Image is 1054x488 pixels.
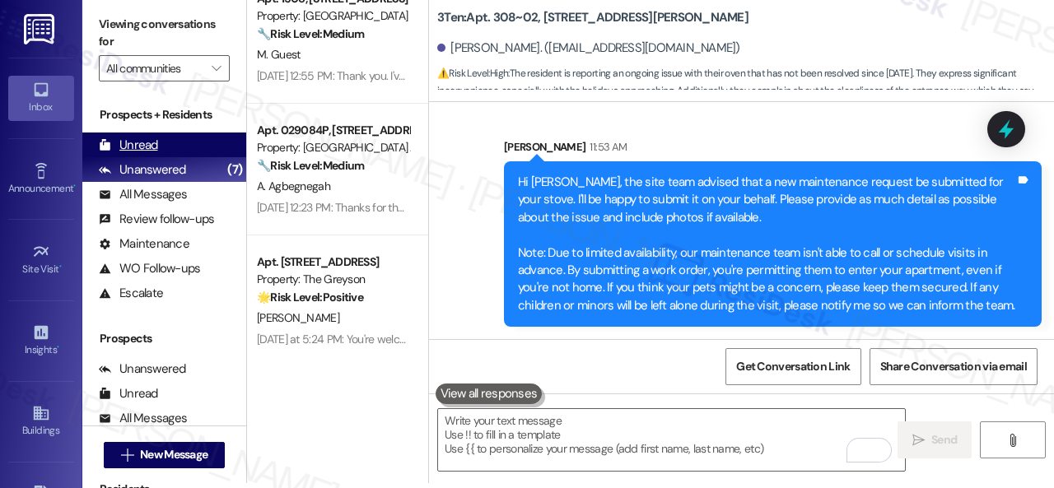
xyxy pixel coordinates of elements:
[99,385,158,402] div: Unread
[24,14,58,44] img: ResiDesk Logo
[99,285,163,302] div: Escalate
[8,318,74,363] a: Insights •
[437,67,508,80] strong: ⚠️ Risk Level: High
[257,332,423,346] div: [DATE] at 5:24 PM: You're welcome!
[82,106,246,123] div: Prospects + Residents
[518,174,1015,314] div: Hi [PERSON_NAME], the site team advised that a new maintenance request be submitted for your stov...
[257,253,409,271] div: Apt. [STREET_ADDRESS]
[931,431,957,448] span: Send
[106,55,203,81] input: All communities
[880,358,1027,375] span: Share Conversation via email
[437,65,1054,153] span: : The resident is reporting an ongoing issue with their oven that has not been resolved since [DA...
[1006,434,1019,447] i: 
[8,399,74,444] a: Buildings
[257,310,339,325] span: [PERSON_NAME]
[898,421,972,458] button: Send
[73,180,76,192] span: •
[99,186,187,203] div: All Messages
[59,261,62,272] span: •
[257,271,409,288] div: Property: The Greyson
[736,358,850,375] span: Get Conversation Link
[257,158,364,173] strong: 🔧 Risk Level: Medium
[257,290,363,304] strong: 🌟 Risk Level: Positive
[725,348,860,385] button: Get Conversation Link
[437,9,749,26] b: 3Ten: Apt. 308~02, [STREET_ADDRESS][PERSON_NAME]
[212,62,221,75] i: 
[99,161,186,179] div: Unanswered
[257,68,1028,83] div: [DATE] 12:55 PM: Thank you. I've submitted a work order on your behalf and notified the site team...
[257,139,409,156] div: Property: [GEOGRAPHIC_DATA] Apartments & Flats
[257,122,409,139] div: Apt. 029084P, [STREET_ADDRESS][PERSON_NAME]
[99,360,186,378] div: Unanswered
[504,138,1042,161] div: [PERSON_NAME]
[140,446,208,463] span: New Message
[257,26,364,41] strong: 🔧 Risk Level: Medium
[99,235,189,253] div: Maintenance
[870,348,1038,385] button: Share Conversation via email
[437,40,740,57] div: [PERSON_NAME]. ([EMAIL_ADDRESS][DOMAIN_NAME])
[82,330,246,347] div: Prospects
[223,157,246,183] div: (7)
[257,47,300,62] span: M. Guest
[8,238,74,282] a: Site Visit •
[585,138,627,156] div: 11:53 AM
[257,7,409,25] div: Property: [GEOGRAPHIC_DATA]
[257,200,707,215] div: [DATE] 12:23 PM: Thanks for the update. Let me know if you need anything else. Enjoy your day!
[57,342,59,353] span: •
[99,12,230,55] label: Viewing conversations for
[104,442,226,468] button: New Message
[121,448,133,462] i: 
[438,409,905,471] textarea: To enrich screen reader interactions, please activate Accessibility in Grammarly extension settings
[912,434,925,447] i: 
[8,76,74,120] a: Inbox
[99,211,214,228] div: Review follow-ups
[257,179,330,193] span: A. Agbegnegah
[99,260,200,277] div: WO Follow-ups
[99,410,187,427] div: All Messages
[99,137,158,154] div: Unread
